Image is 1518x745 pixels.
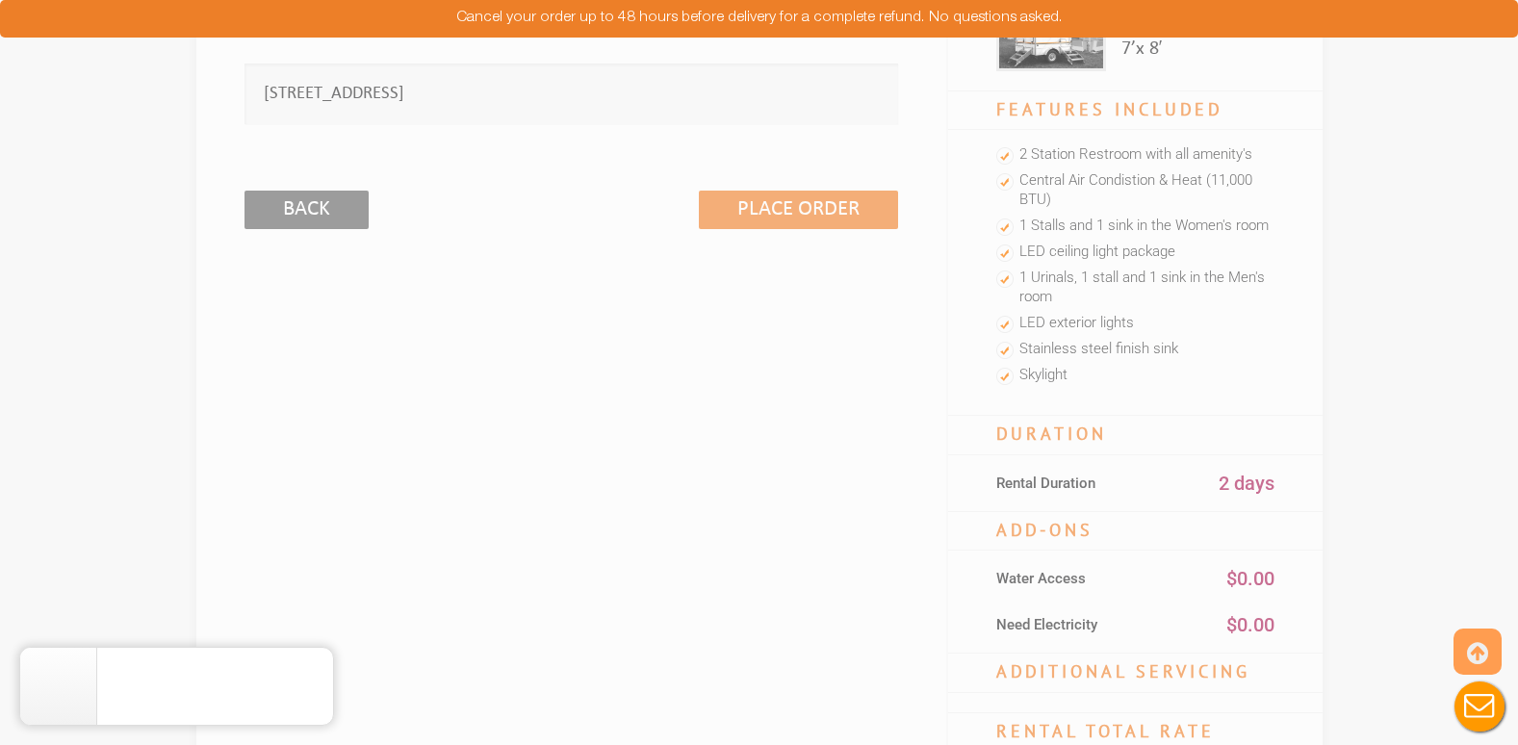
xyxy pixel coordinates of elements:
h4: Add-Ons [948,511,1323,552]
div: $0.00 [1135,606,1274,643]
li: LED ceiling light package [996,240,1274,266]
button: Live Chat [1441,668,1518,745]
div: Rental Duration [996,465,1136,501]
li: Central Air Condistion & Heat (11,000 BTU) [996,168,1274,214]
h4: Additional Servicing [948,653,1323,693]
li: 2 Station Restroom with all amenity's [996,142,1274,168]
li: Skylight [996,363,1274,389]
h4: Duration [948,415,1323,455]
li: 1 Stalls and 1 sink in the Women's room [996,214,1274,240]
input: Back [244,191,369,229]
input: Place Order [699,191,898,229]
div: 2 days [1135,465,1274,501]
input: Billing Address [244,64,898,124]
h4: Features Included [948,90,1323,131]
li: 1 Urinals, 1 stall and 1 sink in the Men's room [996,266,1274,311]
li: Stainless steel finish sink [996,337,1274,363]
div: Need Electricity [996,606,1136,643]
div: $0.00 [1135,560,1274,597]
div: Water Access [996,560,1136,597]
li: LED exterior lights [996,311,1274,337]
